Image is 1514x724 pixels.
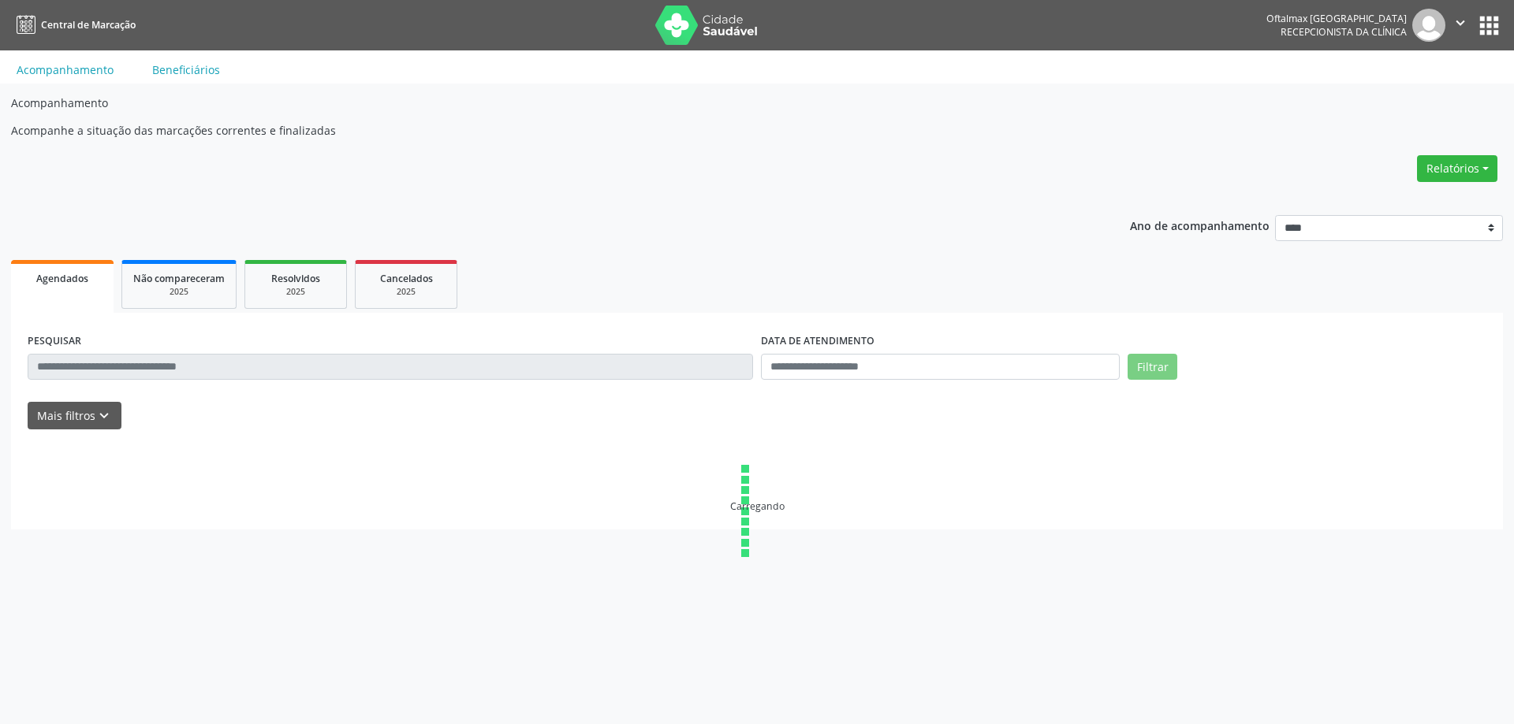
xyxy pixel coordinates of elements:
p: Ano de acompanhamento [1130,215,1270,235]
label: PESQUISAR [28,329,81,354]
div: Carregando [730,499,785,513]
div: 2025 [256,286,335,298]
button: Mais filtroskeyboard_arrow_down [28,402,121,429]
p: Acompanhamento [11,95,1503,111]
span: Não compareceram [133,272,225,285]
button: Relatórios [1417,155,1497,182]
a: Central de Marcação [11,12,136,38]
button:  [1445,9,1475,42]
span: Recepcionista da clínica [1281,25,1407,39]
label: DATA DE ATENDIMENTO [761,329,874,354]
button: apps [1475,12,1503,39]
span: Central de Marcação [41,18,136,32]
img: img [1412,9,1445,42]
p: Acompanhe a situação das marcações correntes e finalizadas [11,122,1503,139]
span: Cancelados [380,272,433,285]
span: Agendados [36,272,88,285]
a: Acompanhamento [6,56,125,84]
a: Beneficiários [141,56,231,84]
div: 2025 [133,286,225,298]
i:  [1452,14,1469,32]
button: Filtrar [1128,354,1177,381]
span: Resolvidos [271,272,320,285]
i: keyboard_arrow_down [95,407,113,425]
div: 2025 [367,286,446,298]
div: Oftalmax [GEOGRAPHIC_DATA] [1266,12,1407,25]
